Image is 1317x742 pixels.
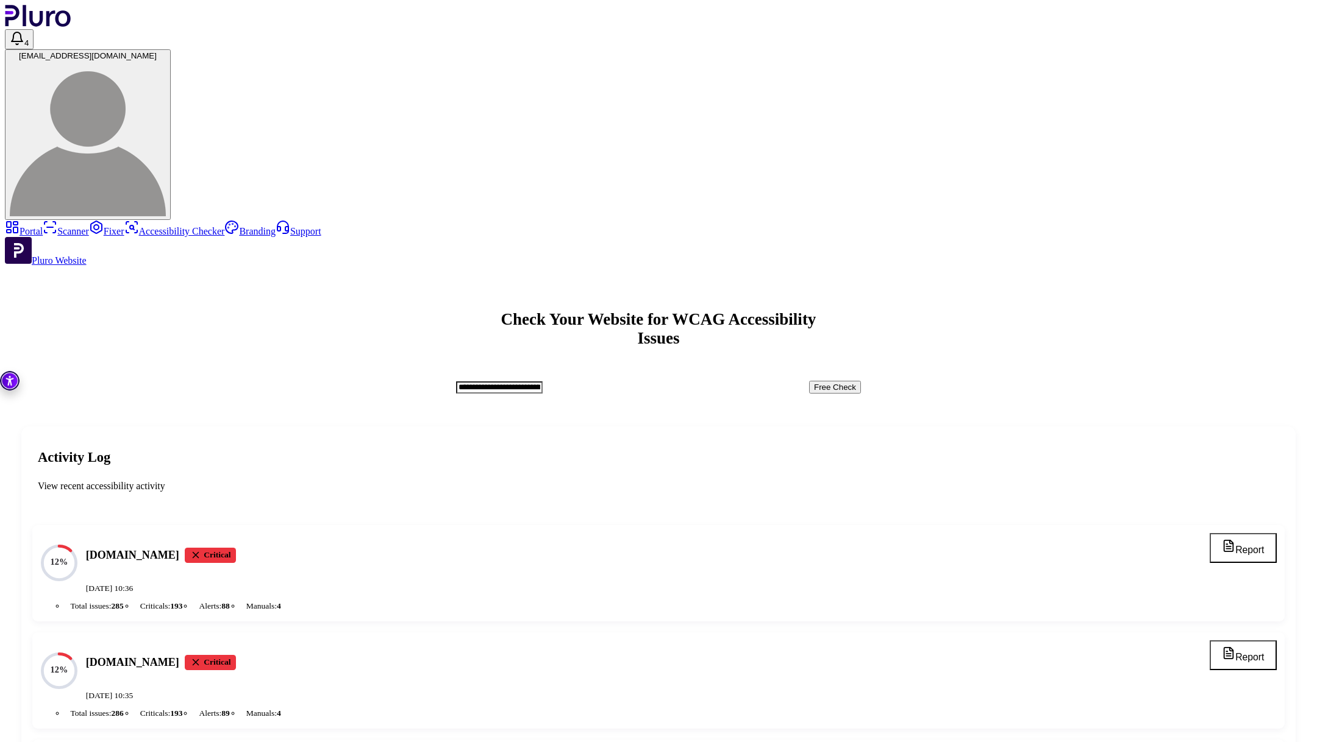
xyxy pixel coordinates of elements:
[277,708,281,718] span: 4
[43,226,89,236] a: Scanner
[170,601,182,610] span: 193
[221,601,230,610] span: 88
[135,707,188,721] li: Criticals :
[5,18,71,29] a: Logo
[86,548,179,563] h4: [DOMAIN_NAME]
[50,665,68,674] text: 12%
[170,708,182,718] span: 193
[38,449,1279,465] h2: Activity Log
[19,51,157,60] span: [EMAIL_ADDRESS][DOMAIN_NAME]
[809,381,861,394] button: Free Check
[86,690,1188,701] div: [DATE] 10:35
[193,707,235,721] li: Alerts :
[224,226,276,236] a: Branding
[185,655,237,670] div: Critical
[1210,533,1277,563] button: Report
[38,479,1279,493] div: View recent accessibility activity
[5,226,43,236] a: Portal
[86,655,179,670] h4: [DOMAIN_NAME]
[276,226,321,236] a: Support
[10,60,166,216] img: info@accessilens.com
[221,708,230,718] span: 89
[135,599,188,613] li: Criticals :
[5,29,34,49] button: Open notifications, you have 4 new notifications
[456,310,861,348] h1: Check Your Website for WCAG Accessibility Issues
[5,49,171,220] button: [EMAIL_ADDRESS][DOMAIN_NAME]info@accessilens.com
[193,599,235,613] li: Alerts :
[277,601,281,610] span: 4
[89,226,124,236] a: Fixer
[456,381,861,394] form: Accessibility checker form
[24,38,29,48] span: 4
[185,548,237,563] div: Critical
[86,583,1188,594] div: [DATE] 10:36
[65,599,129,613] li: Total issues :
[124,226,225,236] a: Accessibility Checker
[241,599,287,613] li: Manuals :
[111,601,123,610] span: 285
[5,220,1312,266] aside: Sidebar menu
[65,707,129,721] li: Total issues :
[241,707,287,721] li: Manuals :
[50,557,68,567] text: 12%
[5,255,87,266] a: Open Pluro Website
[1210,640,1277,670] button: Report
[111,708,123,718] span: 286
